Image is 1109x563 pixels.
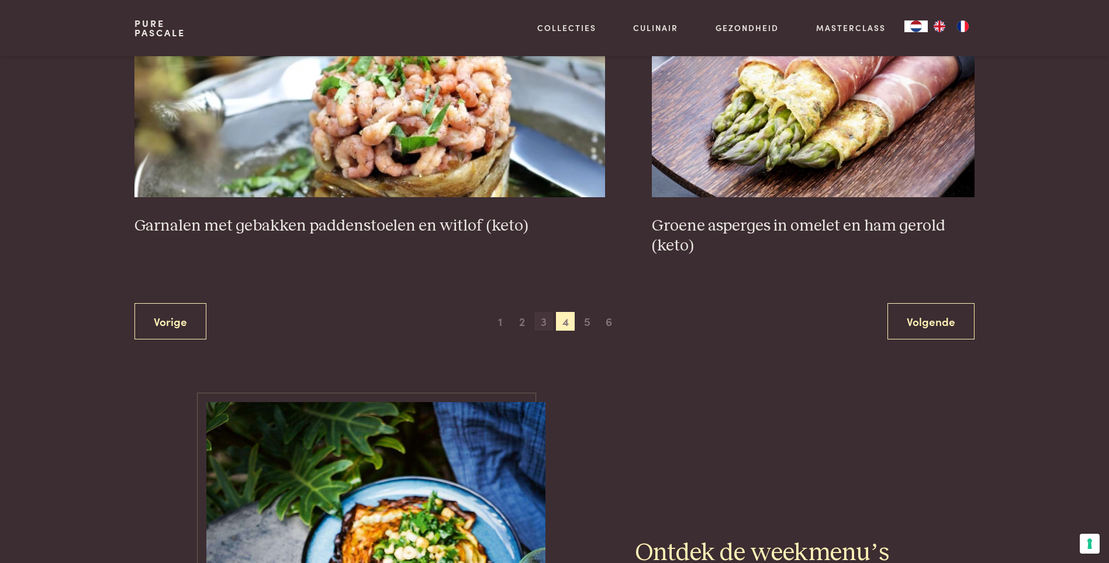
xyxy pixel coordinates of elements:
[904,20,975,32] aside: Language selected: Nederlands
[887,303,975,340] a: Volgende
[1080,534,1100,554] button: Uw voorkeuren voor toestemming voor trackingtechnologieën
[513,312,531,331] span: 2
[816,22,886,34] a: Masterclass
[600,312,619,331] span: 6
[904,20,928,32] a: NL
[534,312,553,331] span: 3
[578,312,596,331] span: 5
[134,216,605,236] h3: Garnalen met gebakken paddenstoelen en witlof (keto)
[928,20,975,32] ul: Language list
[951,20,975,32] a: FR
[537,22,596,34] a: Collecties
[716,22,779,34] a: Gezondheid
[134,303,206,340] a: Vorige
[556,312,575,331] span: 4
[134,19,185,37] a: PurePascale
[633,22,678,34] a: Culinair
[928,20,951,32] a: EN
[652,216,975,256] h3: Groene asperges in omelet en ham gerold (keto)
[491,312,510,331] span: 1
[904,20,928,32] div: Language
